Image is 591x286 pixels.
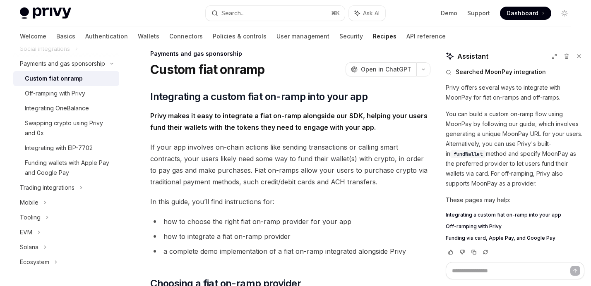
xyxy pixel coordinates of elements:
[150,196,430,207] span: In this guide, you’ll find instructions for:
[25,158,114,178] div: Funding wallets with Apple Pay and Google Pay
[13,86,119,101] a: Off-ramping with Privy
[20,227,32,237] div: EVM
[446,223,502,230] span: Off-ramping with Privy
[467,9,490,17] a: Support
[507,9,538,17] span: Dashboard
[13,155,119,180] a: Funding wallets with Apple Pay and Google Pay
[361,65,411,74] span: Open in ChatGPT
[446,68,584,76] button: Searched MoonPay integration
[138,26,159,46] a: Wallets
[446,235,555,241] span: Funding via card, Apple Pay, and Google Pay
[446,223,584,230] a: Off-ramping with Privy
[457,51,488,61] span: Assistant
[150,231,430,242] li: how to integrate a fiat on-ramp provider
[25,74,83,83] div: Custom fiat onramp
[20,198,38,207] div: Mobile
[346,62,416,76] button: Open in ChatGPT
[13,141,119,155] a: Integrating with EIP-7702
[221,8,245,18] div: Search...
[441,9,457,17] a: Demo
[56,26,75,46] a: Basics
[20,257,49,267] div: Ecosystem
[276,26,329,46] a: User management
[20,59,105,69] div: Payments and gas sponsorship
[85,26,128,46] a: Authentication
[169,26,203,46] a: Connectors
[20,26,46,46] a: Welcome
[406,26,446,46] a: API reference
[25,143,93,153] div: Integrating with EIP-7702
[13,71,119,86] a: Custom fiat onramp
[25,88,85,98] div: Off-ramping with Privy
[456,68,546,76] span: Searched MoonPay integration
[446,235,584,241] a: Funding via card, Apple Pay, and Google Pay
[570,266,580,276] button: Send message
[20,7,71,19] img: light logo
[150,245,430,257] li: a complete demo implementation of a fiat on-ramp integrated alongside Privy
[339,26,363,46] a: Security
[446,109,584,188] p: You can build a custom on-ramp flow using MoonPay by following our guide, which involves generati...
[446,195,584,205] p: These pages may help:
[363,9,380,17] span: Ask AI
[150,141,430,188] span: If your app involves on-chain actions like sending transactions or calling smart contracts, your ...
[446,212,561,218] span: Integrating a custom fiat on-ramp into your app
[206,6,344,21] button: Search...⌘K
[150,50,430,58] div: Payments and gas sponsorship
[454,151,483,157] span: fundWallet
[150,90,368,103] span: Integrating a custom fiat on-ramp into your app
[25,103,89,113] div: Integrating OneBalance
[500,7,551,20] a: Dashboard
[13,116,119,141] a: Swapping crypto using Privy and 0x
[331,10,340,17] span: ⌘ K
[373,26,396,46] a: Recipes
[150,112,428,131] strong: Privy makes it easy to integrate a fiat on-ramp alongside our SDK, helping your users fund their ...
[446,212,584,218] a: Integrating a custom fiat on-ramp into your app
[150,216,430,227] li: how to choose the right fiat on-ramp provider for your app
[20,242,38,252] div: Solana
[349,6,385,21] button: Ask AI
[558,7,571,20] button: Toggle dark mode
[20,183,74,193] div: Trading integrations
[213,26,267,46] a: Policies & controls
[25,118,114,138] div: Swapping crypto using Privy and 0x
[13,101,119,116] a: Integrating OneBalance
[150,62,265,77] h1: Custom fiat onramp
[446,83,584,102] p: Privy offers several ways to integrate with MoonPay for fiat on-ramps and off-ramps.
[20,212,41,222] div: Tooling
